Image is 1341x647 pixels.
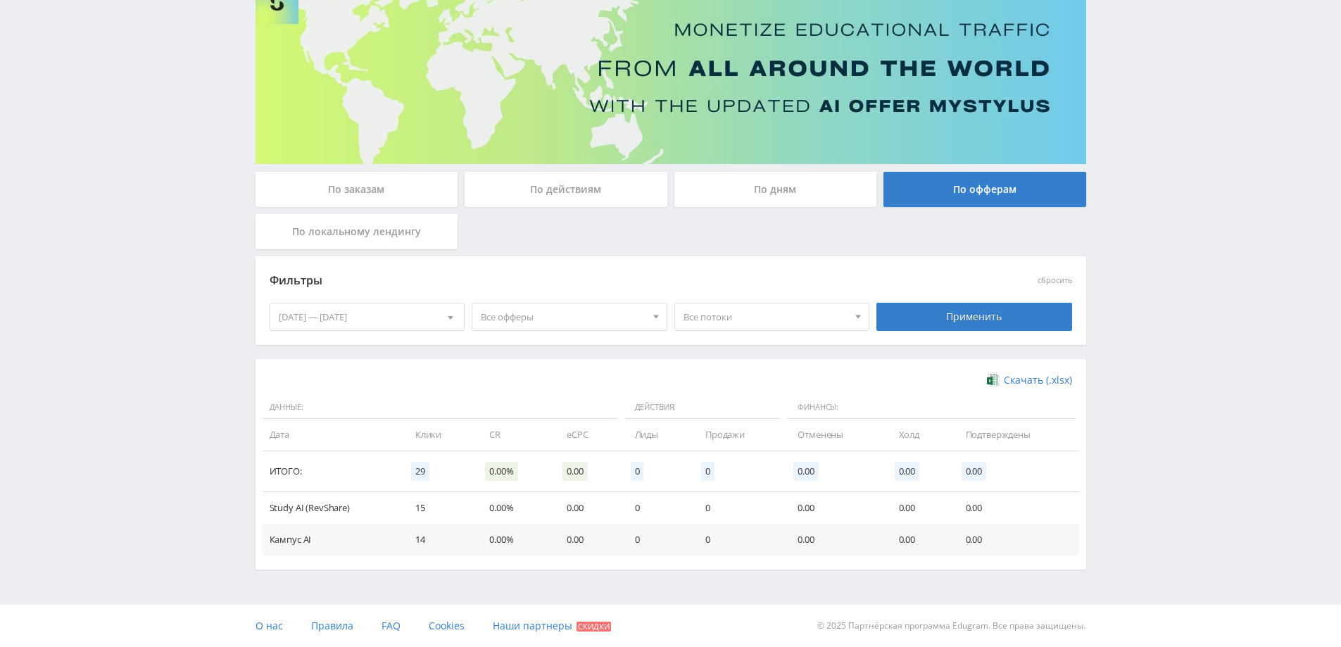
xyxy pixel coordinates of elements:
td: Study AI (RevShare) [263,492,401,524]
a: Cookies [429,605,465,647]
span: О нас [256,619,283,632]
span: Финансы: [787,396,1075,420]
span: Правила [311,619,353,632]
td: Продажи [691,419,783,451]
img: xlsx [987,372,999,387]
button: сбросить [1038,276,1072,285]
span: Наши партнеры [493,619,572,632]
td: 0.00 [885,524,952,555]
td: 0.00% [475,492,553,524]
span: Все потоки [684,303,848,330]
span: 0 [631,462,644,481]
div: По заказам [256,172,458,207]
td: 15 [401,492,476,524]
span: 0.00 [962,462,986,481]
a: Скачать (.xlsx) [987,373,1071,387]
td: 0.00 [553,492,620,524]
span: 0.00 [793,462,818,481]
span: Данные: [263,396,617,420]
span: Cookies [429,619,465,632]
span: 29 [411,462,429,481]
a: FAQ [382,605,401,647]
span: 0.00% [485,462,517,481]
span: 0.00 [895,462,919,481]
div: Применить [876,303,1072,331]
td: Холд [885,419,952,451]
td: 0.00 [783,492,884,524]
td: 0 [691,492,783,524]
span: Скидки [577,622,611,632]
td: 14 [401,524,476,555]
span: 0 [701,462,714,481]
div: По действиям [465,172,667,207]
td: 0.00 [553,524,620,555]
td: 0.00 [885,492,952,524]
td: 0.00 [783,524,884,555]
a: Правила [311,605,353,647]
td: 0 [621,492,691,524]
span: Все офферы [481,303,646,330]
span: 0.00 [562,462,587,481]
td: 0.00% [475,524,553,555]
span: Действия: [624,396,781,420]
td: CR [475,419,553,451]
td: Кампус AI [263,524,401,555]
a: Наши партнеры Скидки [493,605,611,647]
div: По офферам [883,172,1086,207]
td: 0.00 [952,492,1079,524]
td: 0 [621,524,691,555]
td: Клики [401,419,476,451]
td: Дата [263,419,401,451]
span: FAQ [382,619,401,632]
div: Фильтры [270,270,870,291]
div: По локальному лендингу [256,214,458,249]
div: © 2025 Партнёрская программа Edugram. Все права защищены. [677,605,1085,647]
td: Подтверждены [952,419,1079,451]
div: [DATE] — [DATE] [270,303,465,330]
td: Отменены [783,419,884,451]
td: eCPC [553,419,620,451]
td: 0 [691,524,783,555]
td: Лиды [621,419,691,451]
td: 0.00 [952,524,1079,555]
a: О нас [256,605,283,647]
div: По дням [674,172,877,207]
span: Скачать (.xlsx) [1004,375,1072,386]
td: Итого: [263,451,401,492]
